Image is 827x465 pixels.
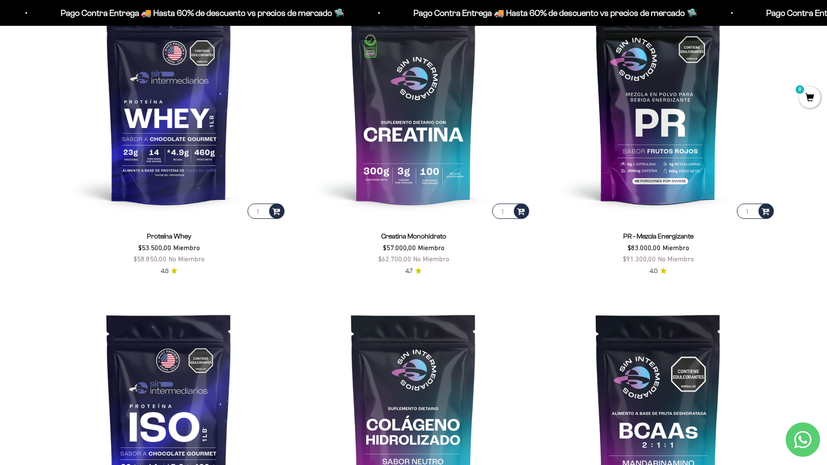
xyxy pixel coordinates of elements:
span: 4.0 [650,267,658,276]
span: $91.300,00 [623,255,656,263]
p: Pago Contra Entrega 🚚 Hasta 60% de descuento vs precios de mercado 🛸 [60,6,344,20]
a: PR - Mezcla Energizante [623,232,693,240]
a: Proteína Whey [147,232,191,240]
span: No Miembro [168,255,205,263]
a: 4.74.7 de 5.0 estrellas [405,267,422,276]
span: $83.000,00 [628,244,661,251]
mark: 0 [795,84,805,95]
a: 4.84.8 de 5.0 estrellas [161,267,177,276]
span: Miembro [173,244,200,251]
span: No Miembro [658,255,694,263]
span: Miembro [662,244,689,251]
span: Miembro [418,244,445,251]
span: No Miembro [413,255,449,263]
span: $62.700,00 [378,255,411,263]
a: 0 [799,93,821,103]
span: $57.000,00 [383,244,416,251]
a: 4.04.0 de 5.0 estrellas [650,267,667,276]
span: $58.850,00 [134,255,167,263]
span: $53.500,00 [138,244,171,251]
p: Pago Contra Entrega 🚚 Hasta 60% de descuento vs precios de mercado 🛸 [413,6,696,20]
span: 4.8 [161,267,168,276]
span: 4.7 [405,267,413,276]
a: Creatina Monohidrato [381,232,446,240]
